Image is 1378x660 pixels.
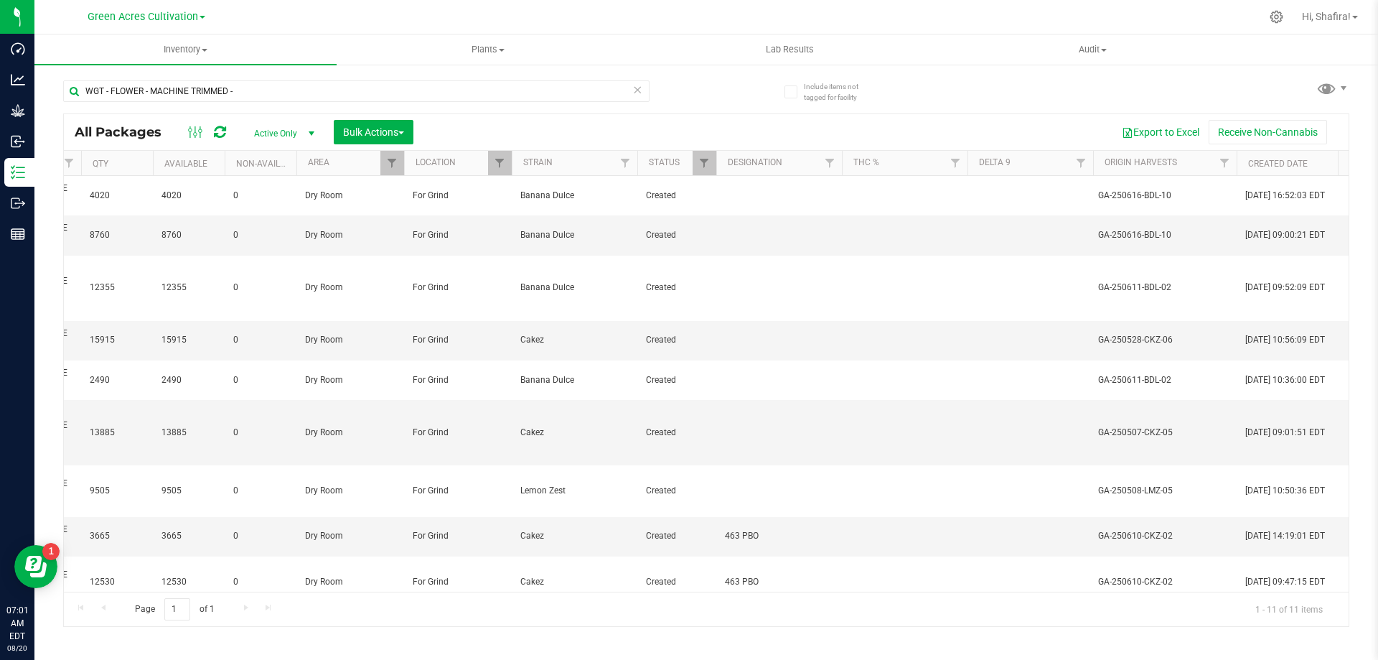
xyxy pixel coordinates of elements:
a: Filter [944,151,967,175]
iframe: Resource center [14,545,57,588]
span: 8760 [90,228,144,242]
span: Clear [632,80,642,99]
span: 13885 [161,426,216,440]
span: [DATE] 16:52:03 EDT [1245,189,1325,203]
div: GA-250528-CKZ-06 [1098,333,1232,347]
a: Filter [380,151,404,175]
span: 2490 [90,373,144,387]
input: Search Package ID, Item Name, SKU, Lot or Part Number... [63,80,650,102]
a: Designation [728,157,782,167]
a: Available [164,159,207,169]
a: Filter [1213,151,1237,175]
span: 0 [233,333,288,347]
span: Created [646,426,708,440]
span: 13885 [90,426,144,440]
a: Filter [693,151,716,175]
span: Lab Results [746,43,833,56]
p: 08/20 [6,643,28,654]
span: 0 [233,426,288,440]
span: Include items not tagged for facility [804,81,876,103]
div: GA-250508-LMZ-05 [1098,484,1232,498]
span: 9505 [161,484,216,498]
inline-svg: Outbound [11,196,25,210]
span: 0 [233,373,288,387]
a: Inventory [34,34,337,65]
span: Created [646,373,708,387]
span: For Grind [413,228,503,242]
div: GA-250610-CKZ-02 [1098,529,1232,543]
span: 15915 [161,333,216,347]
span: Audit [942,43,1243,56]
span: 0 [233,281,288,294]
div: GA-250610-CKZ-02 [1098,575,1232,589]
span: 0 [233,189,288,203]
div: GA-250616-BDL-10 [1098,189,1232,203]
button: Export to Excel [1112,120,1209,144]
a: Filter [488,151,512,175]
span: For Grind [413,529,503,543]
span: Hi, Shafira! [1302,11,1351,22]
span: Created [646,228,708,242]
span: Dry Room [305,529,395,543]
inline-svg: Reports [11,227,25,241]
span: For Grind [413,426,503,440]
span: 3665 [90,529,144,543]
span: [DATE] 09:47:15 EDT [1245,575,1325,589]
span: For Grind [413,281,503,294]
span: Cakez [520,426,629,440]
a: Audit [942,34,1244,65]
span: For Grind [413,333,503,347]
span: [DATE] 09:00:21 EDT [1245,228,1325,242]
span: Lemon Zest [520,484,629,498]
span: Inventory [34,43,337,56]
span: Banana Dulce [520,228,629,242]
inline-svg: Dashboard [11,42,25,56]
a: Qty [93,159,108,169]
a: Non-Available [236,159,300,169]
span: Plants [337,43,638,56]
span: Created [646,189,708,203]
a: Location [416,157,456,167]
div: GA-250611-BDL-02 [1098,373,1232,387]
span: 463 PBO [725,575,833,589]
span: For Grind [413,373,503,387]
span: Green Acres Cultivation [88,11,198,23]
span: Dry Room [305,426,395,440]
span: [DATE] 10:56:09 EDT [1245,333,1325,347]
a: THC % [853,157,879,167]
span: Created [646,575,708,589]
span: For Grind [413,484,503,498]
span: 0 [233,228,288,242]
span: Dry Room [305,189,395,203]
div: GA-250611-BDL-02 [1098,281,1232,294]
a: Created Date [1248,159,1308,169]
a: Strain [523,157,553,167]
inline-svg: Inventory [11,165,25,180]
span: Bulk Actions [343,126,404,138]
span: Banana Dulce [520,373,629,387]
span: 3665 [161,529,216,543]
inline-svg: Analytics [11,73,25,87]
a: Filter [57,151,81,175]
span: Dry Room [305,575,395,589]
span: For Grind [413,189,503,203]
span: All Packages [75,124,176,140]
div: GA-250507-CKZ-05 [1098,426,1232,440]
span: Dry Room [305,333,395,347]
span: Created [646,281,708,294]
a: Area [308,157,329,167]
span: Cakez [520,575,629,589]
span: 1 - 11 of 11 items [1244,598,1334,620]
span: 12355 [161,281,216,294]
input: 1 [164,598,190,621]
span: Dry Room [305,373,395,387]
span: Dry Room [305,228,395,242]
span: [DATE] 09:01:51 EDT [1245,426,1325,440]
span: 0 [233,484,288,498]
span: 463 PBO [725,529,833,543]
div: GA-250616-BDL-10 [1098,228,1232,242]
span: 8760 [161,228,216,242]
span: 4020 [161,189,216,203]
a: Filter [818,151,842,175]
span: For Grind [413,575,503,589]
